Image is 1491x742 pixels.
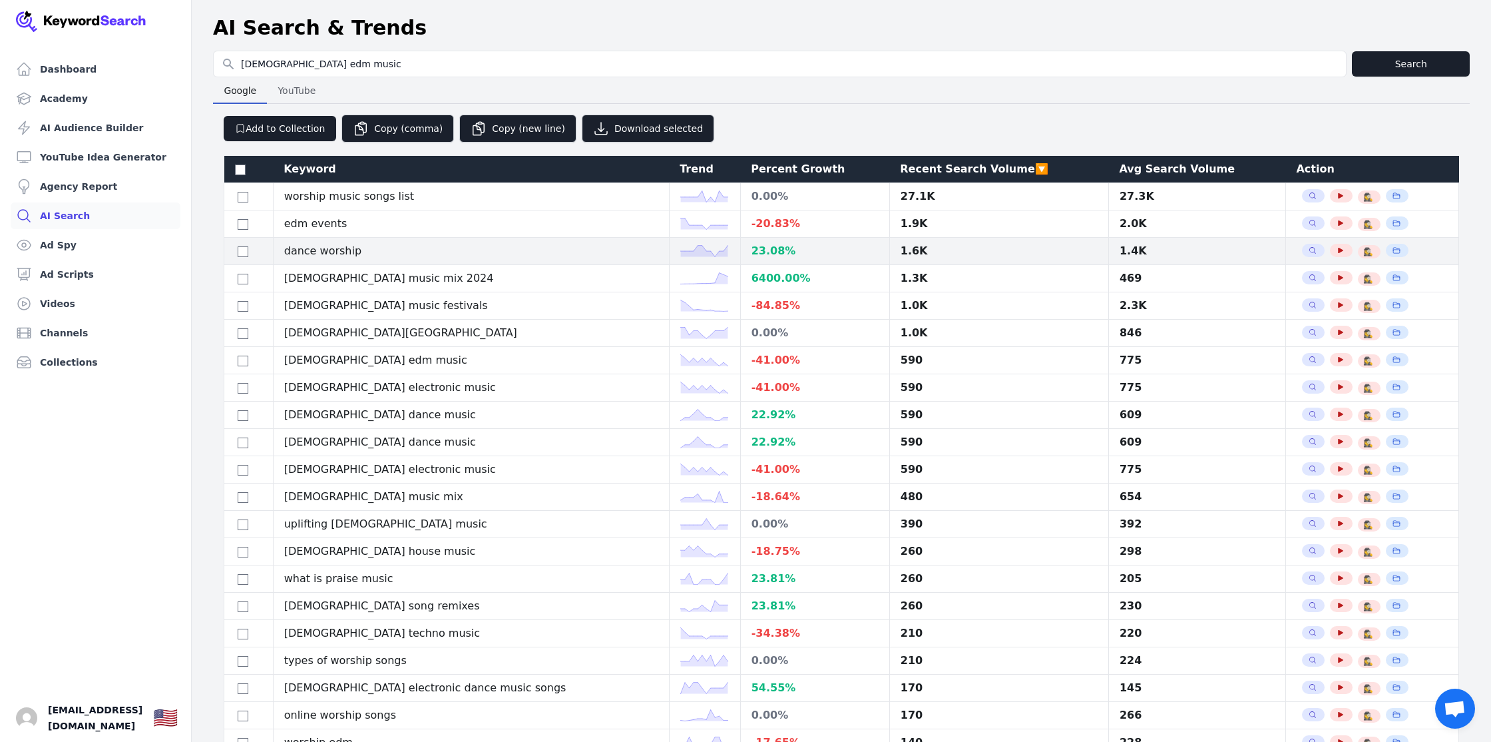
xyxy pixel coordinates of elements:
div: 🇺🇸 [153,706,178,730]
button: 🕵️‍♀️ [1363,438,1374,448]
span: 🕵️‍♀️ [1363,520,1373,530]
td: [DEMOGRAPHIC_DATA] music mix 2024 [273,265,669,292]
div: 609 [1120,407,1275,423]
span: YouTube [272,81,321,100]
td: [DEMOGRAPHIC_DATA] techno music [273,620,669,647]
button: Download selected [582,115,714,143]
div: 0.00 % [751,653,879,669]
td: [DEMOGRAPHIC_DATA] dance music [273,429,669,456]
div: Action [1296,161,1448,177]
div: 480 [901,489,1098,505]
span: 🕵️‍♀️ [1363,246,1373,257]
div: 22.92 % [751,407,879,423]
div: 1.9K [901,216,1098,232]
a: Ad Spy [11,232,180,258]
span: 🕵️‍♀️ [1363,356,1373,366]
button: 🇺🇸 [153,705,178,731]
td: edm events [273,210,669,238]
div: 6400.00 % [751,270,879,286]
div: 54.55 % [751,680,879,696]
span: Google [218,81,262,100]
div: 1.6K [901,243,1098,259]
div: 775 [1120,352,1275,368]
div: -41.00 % [751,380,879,396]
div: 654 [1120,489,1275,505]
div: 590 [901,462,1098,478]
button: Search [1352,51,1470,77]
span: 🕵️‍♀️ [1363,492,1373,503]
div: 1.0K [901,298,1098,314]
div: 260 [901,544,1098,559]
div: 220 [1120,625,1275,641]
div: 23.81 % [751,598,879,614]
button: Open user button [16,707,37,729]
div: 27.3K [1120,188,1275,204]
td: [DEMOGRAPHIC_DATA] dance music [273,402,669,429]
button: 🕵️‍♀️ [1363,547,1374,557]
div: Recent Search Volume 🔽 [900,161,1098,177]
div: Trend [680,161,730,177]
div: -41.00 % [751,462,879,478]
span: 🕵️‍♀️ [1363,465,1373,476]
div: 590 [901,407,1098,423]
img: Tim Verdouw [16,707,37,729]
div: 1.4K [1120,243,1275,259]
div: 0.00 % [751,516,879,532]
div: -34.38 % [751,625,879,641]
div: 0.00 % [751,325,879,341]
td: online worship songs [273,702,669,729]
button: 🕵️‍♀️ [1363,246,1374,257]
div: 260 [901,598,1098,614]
a: Videos [11,290,180,317]
span: 🕵️‍♀️ [1363,629,1373,639]
button: 🕵️‍♀️ [1363,219,1374,230]
span: [EMAIL_ADDRESS][DOMAIN_NAME] [48,702,142,734]
input: Search [214,51,1346,77]
img: Your Company [16,11,146,32]
button: 🕵️‍♀️ [1363,192,1374,202]
span: 🕵️‍♀️ [1363,328,1373,339]
div: 170 [901,707,1098,723]
div: 609 [1120,434,1275,450]
span: 🕵️‍♀️ [1363,683,1373,694]
button: Copy (new line) [459,115,576,143]
div: 469 [1120,270,1275,286]
div: 260 [901,571,1098,587]
div: 298 [1120,544,1275,559]
button: Add to Collection [224,116,336,141]
div: 23.81 % [751,571,879,587]
span: 🕵️‍♀️ [1363,711,1373,721]
span: 🕵️‍♀️ [1363,383,1373,394]
span: 🕵️‍♀️ [1363,274,1373,284]
div: 224 [1120,653,1275,669]
button: 🕵️‍♀️ [1363,383,1374,394]
div: 22.92 % [751,434,879,450]
span: 🕵️‍♀️ [1363,192,1373,202]
button: 🕵️‍♀️ [1363,656,1374,667]
button: 🕵️‍♀️ [1363,683,1374,694]
td: dance worship [273,238,669,265]
td: uplifting [DEMOGRAPHIC_DATA] music [273,511,669,538]
button: 🕵️‍♀️ [1363,356,1374,366]
button: 🕵️‍♀️ [1363,328,1374,339]
a: Agency Report [11,173,180,200]
h1: AI Search & Trends [213,16,427,40]
div: -41.00 % [751,352,879,368]
div: 0.00 % [751,707,879,723]
td: worship music songs list [273,183,669,210]
span: 🕵️‍♀️ [1363,547,1373,557]
div: 27.1K [901,188,1098,204]
div: 392 [1120,516,1275,532]
div: 205 [1120,571,1275,587]
a: YouTube Idea Generator [11,144,180,171]
div: 145 [1120,680,1275,696]
button: 🕵️‍♀️ [1363,465,1374,476]
div: 2.3K [1120,298,1275,314]
td: [DEMOGRAPHIC_DATA] electronic dance music songs [273,675,669,702]
div: 775 [1120,462,1275,478]
td: types of worship songs [273,647,669,675]
div: 2.0K [1120,216,1275,232]
a: Channels [11,320,180,346]
div: 590 [901,352,1098,368]
div: 210 [901,653,1098,669]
